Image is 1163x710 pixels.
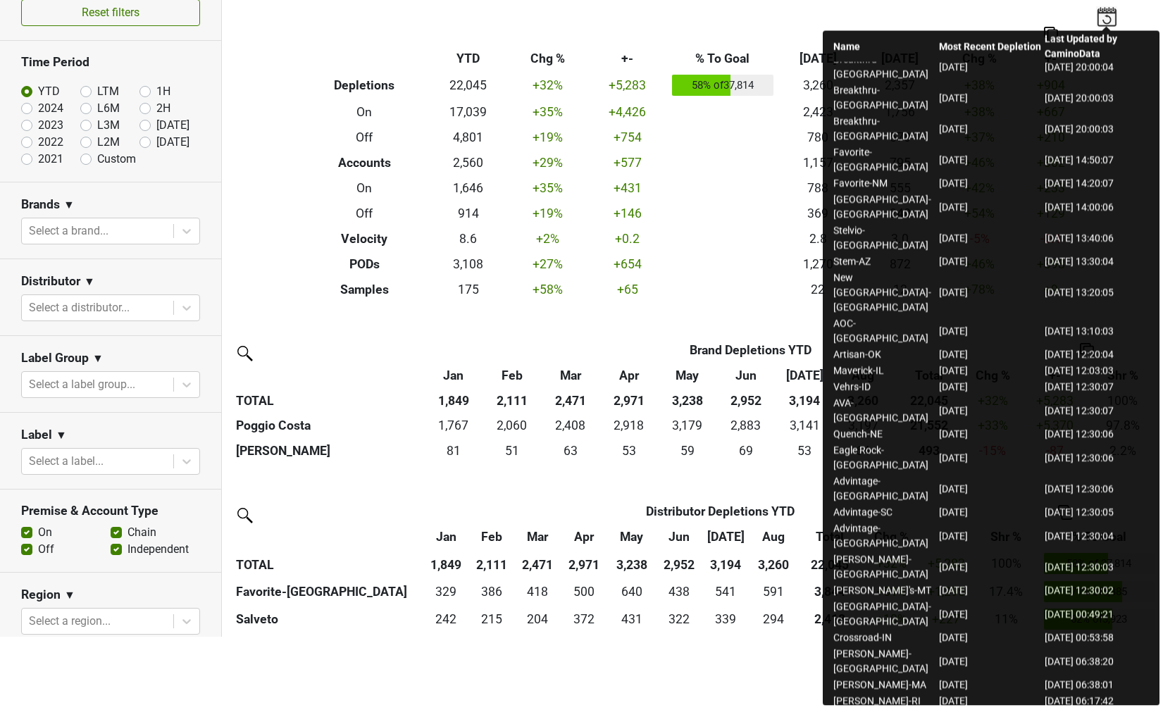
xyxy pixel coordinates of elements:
[564,610,603,628] div: 372
[545,442,597,460] div: 63
[483,413,541,439] td: 2060.002
[486,442,538,460] div: 51
[657,525,702,550] th: Jun: activate to sort column ascending
[833,693,938,709] td: [PERSON_NAME]-RI
[778,416,831,435] div: 3,141
[716,363,775,388] th: Jun: activate to sort column ascending
[483,388,541,413] th: 2,111
[427,201,509,226] td: 914
[38,151,63,168] label: 2021
[92,350,104,367] span: ▼
[424,363,483,388] th: Jan: activate to sort column ascending
[232,578,423,606] th: Favorite-[GEOGRAPHIC_DATA]
[586,175,668,201] td: +431
[938,254,1044,270] td: [DATE]
[514,578,561,606] td: 417.668
[938,395,1044,426] td: [DATE]
[518,583,558,601] div: 418
[610,610,653,628] div: 431
[509,251,586,277] td: +27 %
[1044,144,1150,175] td: [DATE] 14:50:07
[301,251,427,277] th: PODs
[716,439,775,464] td: 69.177
[833,599,938,630] td: [GEOGRAPHIC_DATA]-[GEOGRAPHIC_DATA]
[777,201,859,226] td: 369
[607,525,657,550] th: May: activate to sort column ascending
[509,46,586,71] th: Chg %
[545,416,597,435] div: 2,408
[586,226,668,251] td: +0.2
[777,277,859,302] td: 22
[428,416,480,435] div: 1,767
[1044,192,1150,223] td: [DATE] 14:00:06
[561,578,607,606] td: 499.833
[586,99,668,125] td: +4,426
[938,630,1044,646] td: [DATE]
[509,175,586,201] td: +35 %
[599,413,658,439] td: 2918.241
[21,351,89,366] h3: Label Group
[424,413,483,439] td: 1767.329
[776,439,834,464] td: 53.4
[586,277,668,302] td: +65
[97,100,120,117] label: L6M
[750,525,797,550] th: Aug: activate to sort column ascending
[938,51,1044,82] td: [DATE]
[509,125,586,150] td: +19 %
[301,175,427,201] th: On
[427,125,509,150] td: 4,801
[38,541,54,558] label: Off
[232,503,255,525] img: filter
[156,134,189,151] label: [DATE]
[483,363,541,388] th: Feb: activate to sort column ascending
[423,578,468,606] td: 328.997
[509,71,586,99] td: +32 %
[705,610,746,628] div: 339
[716,388,775,413] th: 2,952
[38,100,63,117] label: 2024
[483,439,541,464] td: 50.583
[1044,442,1150,473] td: [DATE] 12:30:06
[301,71,427,99] th: Depletions
[84,273,95,290] span: ▼
[586,251,668,277] td: +654
[1044,82,1150,113] td: [DATE] 20:00:03
[599,439,658,464] td: 53.004
[660,610,699,628] div: 322
[514,525,561,550] th: Mar: activate to sort column ascending
[660,583,699,601] div: 438
[1044,473,1150,504] td: [DATE] 12:30:06
[777,46,859,71] th: [DATE]
[38,83,60,100] label: YTD
[232,439,424,464] th: [PERSON_NAME]
[777,226,859,251] td: 2.8
[750,606,797,634] td: 293.53
[702,550,750,578] th: 3,194
[586,46,668,71] th: +-
[21,55,200,70] h3: Time Period
[1044,347,1150,363] td: [DATE] 12:20:04
[427,583,466,601] div: 329
[586,150,668,175] td: +577
[658,363,716,388] th: May: activate to sort column ascending
[561,525,607,550] th: Apr: activate to sort column ascending
[64,587,75,604] span: ▼
[427,610,466,628] div: 242
[720,442,772,460] div: 69
[156,100,170,117] label: 2H
[777,150,859,175] td: 1,157
[603,416,655,435] div: 2,918
[801,583,859,601] div: 3,844
[427,175,509,201] td: 1,646
[509,277,586,302] td: +58 %
[423,606,468,634] td: 241.584
[833,175,938,192] td: Favorite-NM
[97,117,120,134] label: L3M
[38,117,63,134] label: 2023
[424,439,483,464] td: 81.33
[750,550,797,578] th: 3,260
[661,416,714,435] div: 3,179
[561,550,607,578] th: 2,971
[1044,504,1150,521] td: [DATE] 12:30:05
[63,197,75,213] span: ▼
